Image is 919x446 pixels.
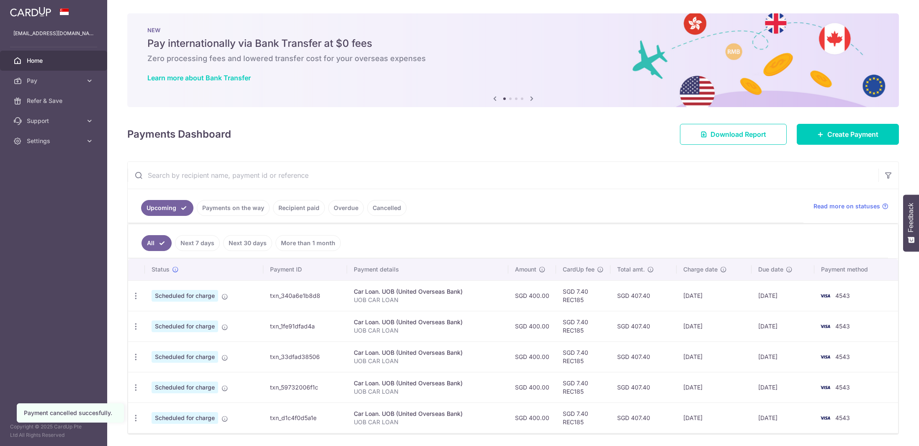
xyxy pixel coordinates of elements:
a: Next 30 days [223,235,272,251]
span: Support [27,117,82,125]
span: Scheduled for charge [152,290,218,302]
p: UOB CAR LOAN [354,326,501,335]
td: SGD 400.00 [508,341,556,372]
td: SGD 7.40 REC185 [556,341,610,372]
td: SGD 400.00 [508,372,556,402]
td: txn_d1c4f0d5a1e [263,402,347,433]
div: Payment cancelled succesfully. [24,409,117,417]
div: Car Loan. UOB (United Overseas Bank) [354,287,501,296]
a: Payments on the way [197,200,270,216]
div: Car Loan. UOB (United Overseas Bank) [354,318,501,326]
td: SGD 7.40 REC185 [556,280,610,311]
p: UOB CAR LOAN [354,357,501,365]
span: Status [152,265,170,274]
a: Read more on statuses [813,202,888,210]
td: [DATE] [752,402,814,433]
span: Scheduled for charge [152,382,218,393]
a: Cancelled [367,200,407,216]
span: Charge date [683,265,718,274]
img: Bank transfer banner [127,13,899,107]
span: Amount [515,265,536,274]
span: Create Payment [827,129,878,139]
span: 4543 [835,292,850,299]
a: Create Payment [797,124,899,145]
td: txn_340a6e1b8d8 [263,280,347,311]
span: Refer & Save [27,97,82,105]
span: Scheduled for charge [152,351,218,363]
td: [DATE] [677,280,752,311]
a: Learn more about Bank Transfer [147,74,251,82]
td: txn_33dfad38506 [263,341,347,372]
td: SGD 400.00 [508,280,556,311]
p: UOB CAR LOAN [354,387,501,396]
div: Car Loan. UOB (United Overseas Bank) [354,379,501,387]
h4: Payments Dashboard [127,127,231,142]
a: Upcoming [141,200,193,216]
a: Recipient paid [273,200,325,216]
input: Search by recipient name, payment id or reference [128,162,878,189]
td: [DATE] [752,311,814,341]
td: [DATE] [752,341,814,372]
td: txn_59732006f1c [263,372,347,402]
td: SGD 407.40 [610,341,677,372]
h6: Zero processing fees and lowered transfer cost for your overseas expenses [147,54,879,64]
span: 4543 [835,323,850,330]
iframe: Opens a widget where you can find more information [865,421,911,442]
div: Car Loan. UOB (United Overseas Bank) [354,410,501,418]
span: Home [27,56,82,65]
span: Feedback [907,203,915,232]
a: Next 7 days [175,235,220,251]
p: [EMAIL_ADDRESS][DOMAIN_NAME] [13,29,94,38]
img: Bank Card [817,352,834,362]
td: [DATE] [752,280,814,311]
td: [DATE] [677,311,752,341]
th: Payment details [347,259,508,280]
td: SGD 7.40 REC185 [556,402,610,433]
span: Settings [27,137,82,145]
td: SGD 7.40 REC185 [556,311,610,341]
span: Scheduled for charge [152,412,218,424]
a: More than 1 month [275,235,341,251]
img: Bank Card [817,321,834,331]
td: [DATE] [752,372,814,402]
button: Feedback - Show survey [903,195,919,251]
th: Payment ID [263,259,347,280]
td: SGD 400.00 [508,402,556,433]
td: SGD 407.40 [610,372,677,402]
span: Read more on statuses [813,202,880,210]
td: SGD 400.00 [508,311,556,341]
span: Total amt. [617,265,645,274]
span: 4543 [835,353,850,360]
h5: Pay internationally via Bank Transfer at $0 fees [147,37,879,50]
a: All [142,235,172,251]
span: Download Report [710,129,766,139]
th: Payment method [814,259,898,280]
a: Overdue [328,200,364,216]
td: SGD 407.40 [610,280,677,311]
p: UOB CAR LOAN [354,418,501,426]
img: CardUp [10,7,51,17]
td: [DATE] [677,372,752,402]
td: SGD 407.40 [610,402,677,433]
span: 4543 [835,384,850,391]
span: CardUp fee [563,265,595,274]
img: Bank Card [817,382,834,392]
p: UOB CAR LOAN [354,296,501,304]
td: [DATE] [677,402,752,433]
td: SGD 7.40 REC185 [556,372,610,402]
td: [DATE] [677,341,752,372]
img: Bank Card [817,291,834,301]
img: Bank Card [817,413,834,423]
td: txn_1fe91dfad4a [263,311,347,341]
span: Due date [758,265,783,274]
a: Download Report [680,124,787,145]
span: Pay [27,77,82,85]
p: NEW [147,27,879,33]
div: Car Loan. UOB (United Overseas Bank) [354,349,501,357]
span: 4543 [835,414,850,421]
td: SGD 407.40 [610,311,677,341]
span: Scheduled for charge [152,320,218,332]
